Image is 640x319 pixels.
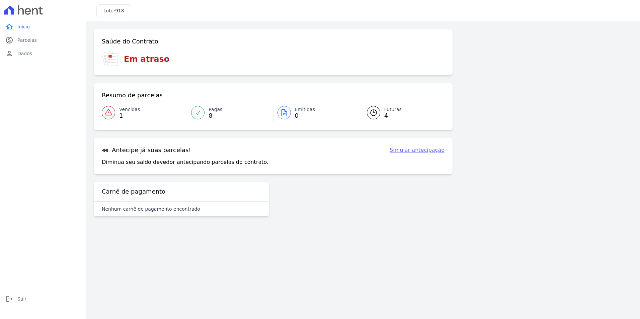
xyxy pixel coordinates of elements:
[119,113,140,118] span: 1
[115,8,124,13] span: 918
[103,7,124,14] h3: Lote:
[273,103,359,122] a: Emitidas 0
[3,292,83,306] a: logoutSair
[295,106,315,113] span: Emitidas
[359,103,445,122] a: Futuras 4
[17,23,30,30] span: Início
[102,188,165,196] h3: Carnê de pagamento
[384,113,402,118] span: 4
[102,91,163,99] h3: Resumo de parcelas
[5,49,13,58] i: person
[187,103,273,122] a: Pagas 8
[102,37,158,45] h3: Saúde do Contrato
[119,106,140,113] span: Vencidas
[5,295,13,303] i: logout
[17,296,26,302] span: Sair
[102,206,200,212] p: Nenhum carnê de pagamento encontrado
[3,20,83,33] a: homeInício
[295,113,315,118] span: 0
[102,103,187,122] a: Vencidas 1
[102,146,191,154] h3: Antecipe já suas parcelas!
[390,146,445,154] a: Simular antecipação
[5,23,13,31] i: home
[3,33,83,47] a: paidParcelas
[17,50,32,57] span: Dados
[102,158,268,166] p: Diminua seu saldo devedor antecipando parcelas do contrato.
[209,113,222,118] span: 8
[3,47,83,60] a: personDados
[5,36,13,44] i: paid
[209,106,222,113] span: Pagas
[384,106,402,113] span: Futuras
[124,53,169,65] h3: Em atraso
[17,37,37,43] span: Parcelas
